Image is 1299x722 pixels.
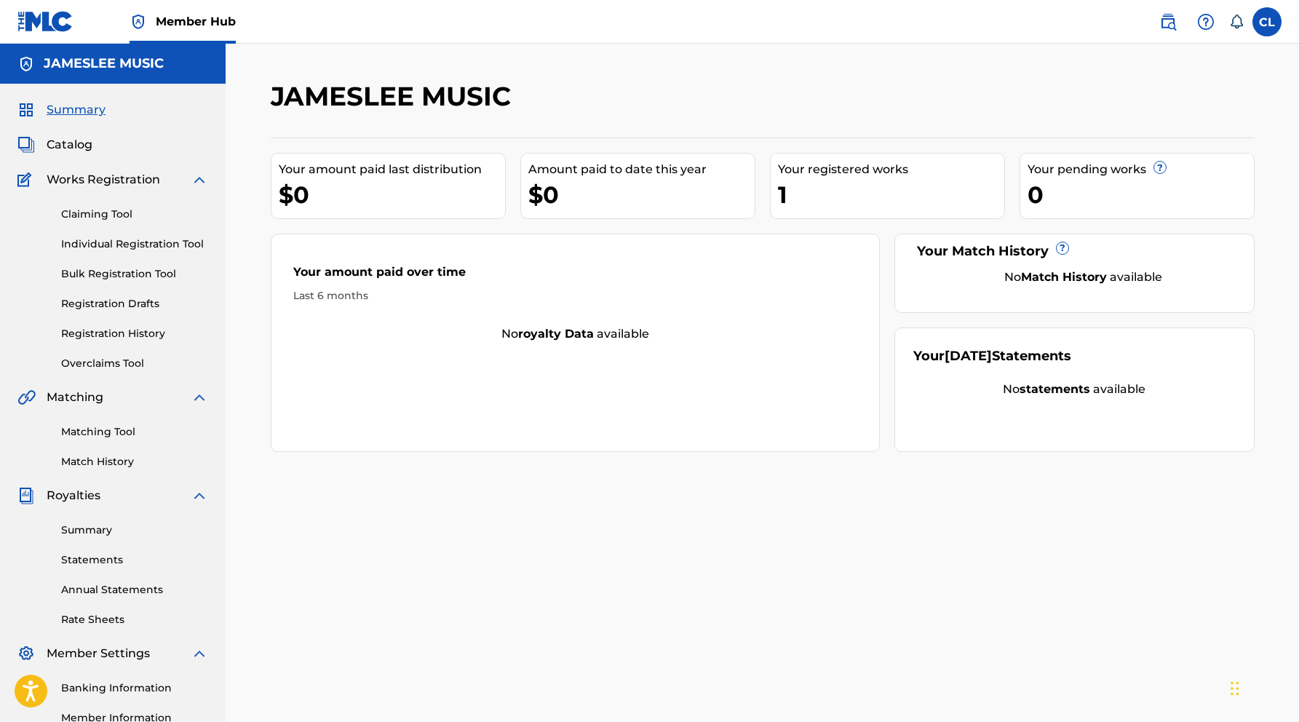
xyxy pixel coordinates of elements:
[156,13,236,30] span: Member Hub
[17,136,92,154] a: CatalogCatalog
[191,389,208,406] img: expand
[17,55,35,73] img: Accounts
[17,645,35,662] img: Member Settings
[47,645,150,662] span: Member Settings
[61,266,208,282] a: Bulk Registration Tool
[17,101,106,119] a: SummarySummary
[17,487,35,504] img: Royalties
[17,136,35,154] img: Catalog
[293,288,858,304] div: Last 6 months
[47,389,103,406] span: Matching
[293,263,858,288] div: Your amount paid over time
[1231,667,1239,710] div: Drag
[47,171,160,189] span: Works Registration
[1252,7,1282,36] div: User Menu
[61,681,208,696] a: Banking Information
[913,242,1236,261] div: Your Match History
[271,325,880,343] div: No available
[913,381,1236,398] div: No available
[191,645,208,662] img: expand
[931,269,1236,286] div: No available
[61,582,208,598] a: Annual Statements
[61,612,208,627] a: Rate Sheets
[61,424,208,440] a: Matching Tool
[271,80,518,113] h2: JAMESLEE MUSIC
[17,389,36,406] img: Matching
[279,161,505,178] div: Your amount paid last distribution
[1057,242,1068,254] span: ?
[1197,13,1215,31] img: help
[17,101,35,119] img: Summary
[61,207,208,222] a: Claiming Tool
[279,178,505,211] div: $0
[44,55,164,72] h5: JAMESLEE MUSIC
[1021,270,1107,284] strong: Match History
[778,178,1004,211] div: 1
[1154,162,1166,173] span: ?
[17,171,36,189] img: Works Registration
[61,356,208,371] a: Overclaims Tool
[528,161,755,178] div: Amount paid to date this year
[47,101,106,119] span: Summary
[1159,13,1177,31] img: search
[61,552,208,568] a: Statements
[1028,161,1254,178] div: Your pending works
[17,11,74,32] img: MLC Logo
[130,13,147,31] img: Top Rightsholder
[1229,15,1244,29] div: Notifications
[191,171,208,189] img: expand
[1153,7,1183,36] a: Public Search
[945,348,992,364] span: [DATE]
[61,523,208,538] a: Summary
[1028,178,1254,211] div: 0
[47,136,92,154] span: Catalog
[61,296,208,312] a: Registration Drafts
[61,454,208,469] a: Match History
[61,237,208,252] a: Individual Registration Tool
[1226,652,1299,722] iframe: Chat Widget
[1191,7,1220,36] div: Help
[191,487,208,504] img: expand
[913,346,1071,366] div: Your Statements
[61,326,208,341] a: Registration History
[1020,382,1090,396] strong: statements
[518,327,594,341] strong: royalty data
[778,161,1004,178] div: Your registered works
[47,487,100,504] span: Royalties
[528,178,755,211] div: $0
